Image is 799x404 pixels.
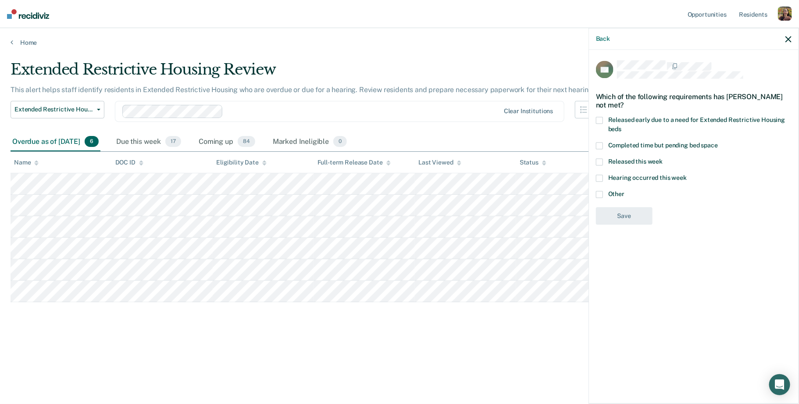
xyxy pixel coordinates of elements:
p: This alert helps staff identify residents in Extended Restrictive Housing who are overdue or due ... [11,86,595,94]
div: Extended Restrictive Housing Review [11,61,610,86]
div: Open Intercom Messenger [769,374,790,395]
span: Released early due to a need for Extended Restrictive Housing beds [608,116,785,132]
span: Other [608,190,624,197]
span: Hearing occurred this week [608,174,687,181]
a: Home [11,39,788,46]
span: Extended Restrictive Housing Review [14,106,93,113]
div: Last Viewed [418,159,461,166]
span: 84 [238,136,255,147]
span: 0 [333,136,347,147]
div: DOC ID [115,159,143,166]
img: Recidiviz [7,9,49,19]
div: Overdue as of [DATE] [11,132,100,152]
div: Coming up [197,132,257,152]
button: Back [596,35,610,43]
div: Marked Ineligible [271,132,349,152]
div: Name [14,159,39,166]
div: Full-term Release Date [317,159,391,166]
div: Eligibility Date [216,159,267,166]
div: Which of the following requirements has [PERSON_NAME] not met? [596,86,792,117]
div: Status [520,159,546,166]
span: 6 [85,136,99,147]
div: Clear institutions [504,107,553,115]
span: Completed time but pending bed space [608,142,718,149]
button: Save [596,207,653,225]
span: Released this week [608,158,663,165]
span: 17 [165,136,181,147]
div: Due this week [114,132,183,152]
